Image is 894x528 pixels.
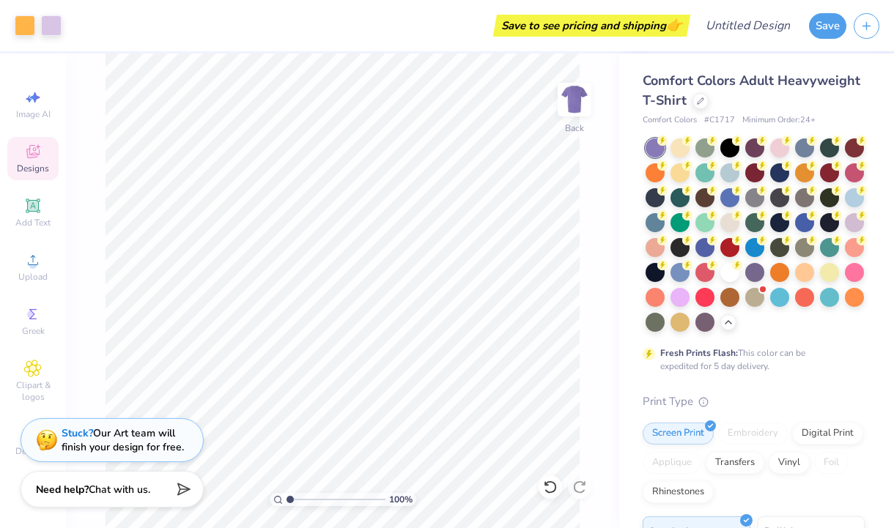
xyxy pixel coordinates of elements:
div: Embroidery [718,423,788,445]
span: # C1717 [704,114,735,127]
span: Designs [17,163,49,174]
span: Decorate [15,445,51,457]
span: Comfort Colors Adult Heavyweight T-Shirt [643,72,860,109]
strong: Stuck? [62,426,93,440]
span: Clipart & logos [7,379,59,403]
div: Applique [643,452,701,474]
strong: Fresh Prints Flash: [660,347,738,359]
strong: Need help? [36,483,89,497]
span: 👉 [666,16,682,34]
span: Greek [22,325,45,337]
span: Comfort Colors [643,114,697,127]
div: Rhinestones [643,481,714,503]
span: Upload [18,271,48,283]
div: Vinyl [769,452,810,474]
div: Digital Print [792,423,863,445]
div: Our Art team will finish your design for free. [62,426,184,454]
div: Foil [814,452,849,474]
span: Add Text [15,217,51,228]
input: Untitled Design [694,11,802,40]
span: Image AI [16,108,51,120]
button: Save [809,13,846,39]
div: This color can be expedited for 5 day delivery. [660,346,841,373]
span: 100 % [389,493,413,506]
span: Minimum Order: 24 + [742,114,816,127]
span: Chat with us. [89,483,150,497]
div: Screen Print [643,423,714,445]
div: Save to see pricing and shipping [497,15,687,37]
div: Transfers [706,452,764,474]
img: Back [560,85,589,114]
div: Print Type [643,393,865,410]
div: Back [565,122,584,135]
